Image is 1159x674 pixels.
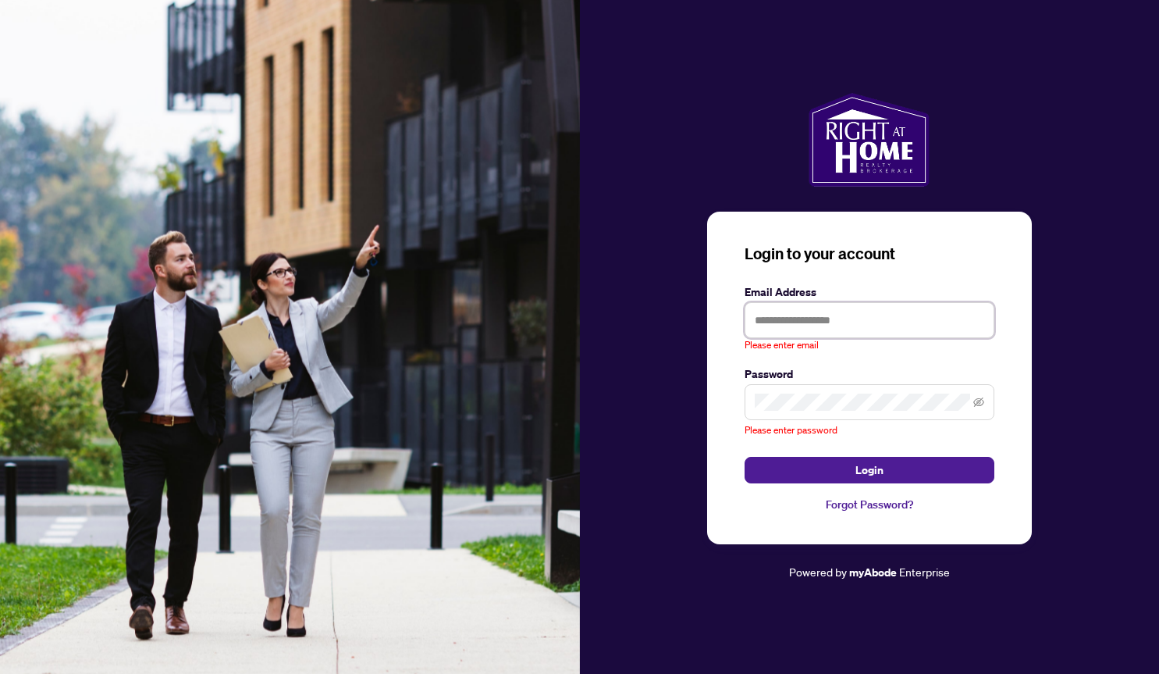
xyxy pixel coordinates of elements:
a: myAbode [849,564,897,581]
span: Powered by [789,565,847,579]
span: Please enter password [745,424,837,436]
span: Login [855,458,883,483]
img: ma-logo [809,93,930,187]
span: Enterprise [899,565,950,579]
span: eye-invisible [973,397,984,408]
a: Forgot Password? [745,496,994,513]
label: Email Address [745,284,994,301]
label: Password [745,366,994,383]
span: Please enter email [745,338,819,353]
h3: Login to your account [745,243,994,265]
button: Login [745,457,994,483]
